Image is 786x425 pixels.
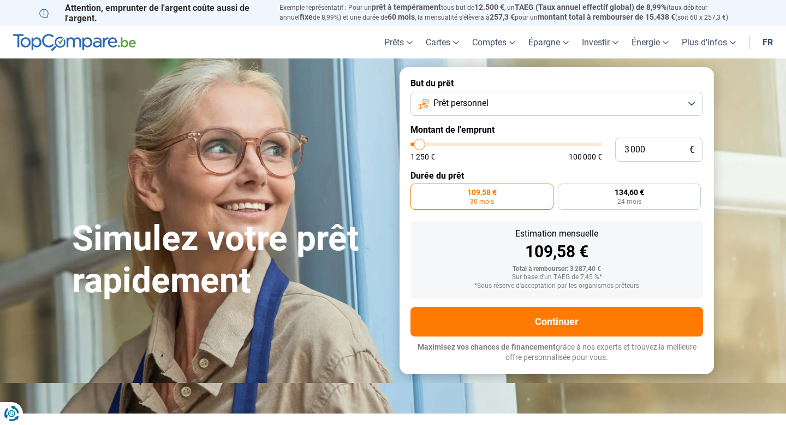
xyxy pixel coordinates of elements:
div: Sur base d'un TAEG de 7,45 %* [419,274,694,281]
span: prêt à tempérament [372,3,441,11]
a: Investir [575,26,625,58]
div: Total à rembourser: 3 287,40 € [419,265,694,273]
button: Prêt personnel [410,92,703,116]
span: Maximisez vos chances de financement [418,343,556,351]
span: 257,3 € [490,13,515,21]
span: 1 250 € [410,153,435,161]
span: TAEG (Taux annuel effectif global) de 8,99% [515,3,666,11]
span: 109,58 € [467,188,497,196]
label: But du prêt [410,78,703,88]
p: Exemple représentatif : Pour un tous but de , un (taux débiteur annuel de 8,99%) et une durée de ... [279,3,747,22]
div: 109,58 € [419,244,694,260]
label: Montant de l'emprunt [410,125,703,135]
a: Comptes [466,26,522,58]
span: € [689,145,694,155]
span: fixe [300,13,313,21]
h1: Simulez votre prêt rapidement [72,218,386,302]
span: 24 mois [617,198,641,205]
span: 100 000 € [569,153,602,161]
img: TopCompare [13,34,136,51]
span: 30 mois [470,198,494,205]
span: 134,60 € [615,188,644,196]
a: Épargne [522,26,575,58]
a: fr [756,26,779,58]
a: Énergie [625,26,675,58]
p: Attention, emprunter de l'argent coûte aussi de l'argent. [39,3,266,23]
span: Prêt personnel [433,97,489,109]
a: Plus d'infos [675,26,742,58]
label: Durée du prêt [410,170,703,181]
div: Estimation mensuelle [419,229,694,238]
span: 60 mois [388,13,415,21]
span: montant total à rembourser de 15.438 € [538,13,675,21]
p: grâce à nos experts et trouvez la meilleure offre personnalisée pour vous. [410,342,703,363]
span: 12.500 € [474,3,504,11]
a: Cartes [419,26,466,58]
a: Prêts [378,26,419,58]
div: *Sous réserve d'acceptation par les organismes prêteurs [419,282,694,290]
button: Continuer [410,307,703,337]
